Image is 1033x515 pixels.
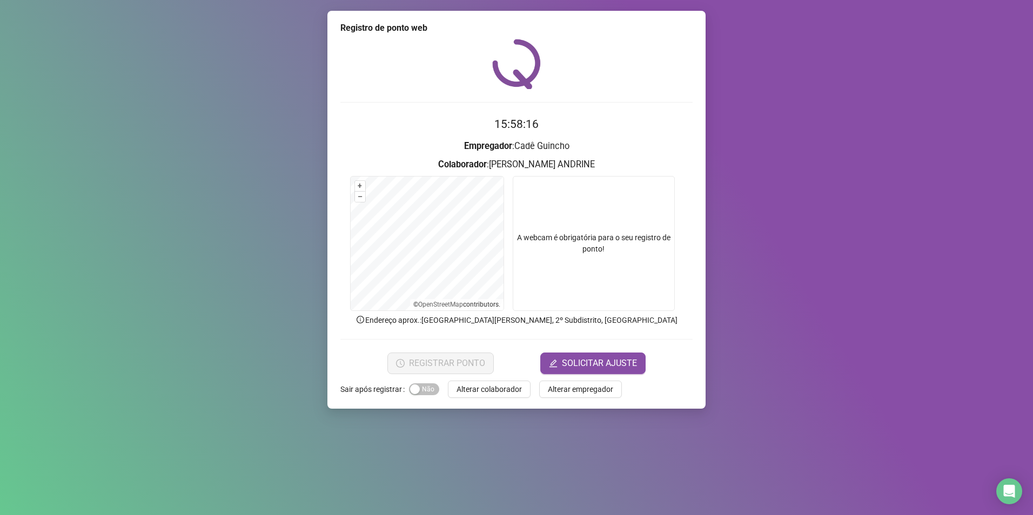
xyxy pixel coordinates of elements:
div: Open Intercom Messenger [996,478,1022,504]
span: info-circle [355,315,365,324]
a: OpenStreetMap [418,301,463,308]
div: A webcam é obrigatória para o seu registro de ponto! [513,176,675,311]
button: Alterar colaborador [448,381,531,398]
span: Alterar colaborador [457,383,522,395]
button: Alterar empregador [539,381,622,398]
h3: : [PERSON_NAME] ANDRINE [340,158,693,172]
span: SOLICITAR AJUSTE [562,357,637,370]
span: Alterar empregador [548,383,613,395]
button: editSOLICITAR AJUSTE [540,353,646,374]
button: – [355,192,365,202]
img: QRPoint [492,39,541,89]
strong: Colaborador [438,159,487,170]
span: edit [549,359,558,368]
li: © contributors. [413,301,500,308]
h3: : Cadê Guincho [340,139,693,153]
button: + [355,181,365,191]
div: Registro de ponto web [340,22,693,35]
p: Endereço aprox. : [GEOGRAPHIC_DATA][PERSON_NAME], 2º Subdistrito, [GEOGRAPHIC_DATA] [340,314,693,326]
strong: Empregador [464,141,512,151]
button: REGISTRAR PONTO [387,353,494,374]
time: 15:58:16 [494,118,539,131]
label: Sair após registrar [340,381,409,398]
